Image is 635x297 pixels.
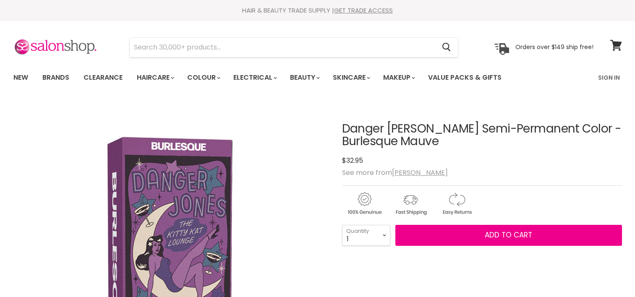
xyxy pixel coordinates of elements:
a: Electrical [227,69,282,86]
select: Quantity [342,225,390,246]
a: [PERSON_NAME] [392,168,448,177]
ul: Main menu [7,65,551,90]
a: Sign In [593,69,625,86]
p: Orders over $149 ship free! [515,43,593,51]
a: Makeup [377,69,420,86]
img: returns.gif [434,191,479,216]
a: Value Packs & Gifts [422,69,508,86]
a: New [7,69,34,86]
a: Brands [36,69,76,86]
a: Beauty [284,69,325,86]
span: Add to cart [485,230,532,240]
a: GET TRADE ACCESS [334,6,393,15]
a: Skincare [327,69,375,86]
form: Product [129,37,458,57]
nav: Main [3,65,632,90]
h1: Danger [PERSON_NAME] Semi-Permanent Color - Burlesque Mauve [342,122,622,148]
img: shipping.gif [388,191,433,216]
span: See more from [342,168,448,177]
div: HAIR & BEAUTY TRADE SUPPLY | [3,6,632,15]
button: Add to cart [395,225,622,246]
input: Search [130,38,436,57]
button: Search [436,38,458,57]
img: genuine.gif [342,191,387,216]
a: Clearance [77,69,129,86]
a: Colour [181,69,225,86]
a: Haircare [131,69,179,86]
span: $32.95 [342,156,363,165]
